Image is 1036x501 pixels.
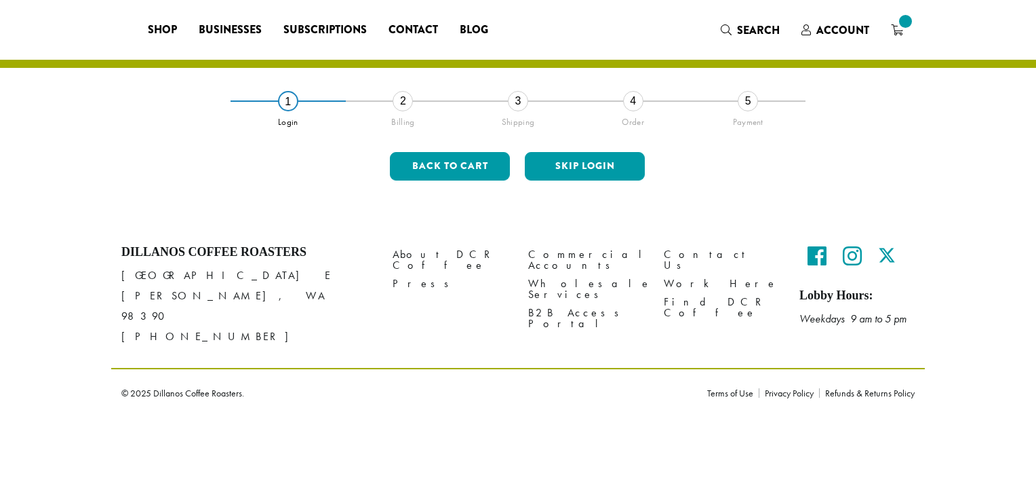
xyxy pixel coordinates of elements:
[460,111,576,128] div: Shipping
[528,304,643,333] a: B2B Access Portal
[623,91,643,111] div: 4
[690,111,805,128] div: Payment
[231,111,346,128] div: Login
[346,111,461,128] div: Billing
[528,275,643,304] a: Wholesale Services
[664,275,779,293] a: Work Here
[737,22,780,38] span: Search
[283,22,367,39] span: Subscriptions
[799,312,906,326] em: Weekdays 9 am to 5 pm
[664,293,779,322] a: Find DCR Coffee
[121,388,687,398] p: © 2025 Dillanos Coffee Roasters.
[393,245,508,274] a: About DCR Coffee
[460,22,488,39] span: Blog
[707,388,759,398] a: Terms of Use
[738,91,758,111] div: 5
[759,388,819,398] a: Privacy Policy
[816,22,869,38] span: Account
[121,265,372,347] p: [GEOGRAPHIC_DATA] E [PERSON_NAME], WA 98390 [PHONE_NUMBER]
[664,245,779,274] a: Contact Us
[199,22,262,39] span: Businesses
[525,152,645,181] button: Skip Login
[137,19,188,41] a: Shop
[508,91,528,111] div: 3
[148,22,177,39] span: Shop
[393,91,413,111] div: 2
[819,388,915,398] a: Refunds & Returns Policy
[278,91,298,111] div: 1
[390,152,510,181] button: Back to cart
[528,245,643,274] a: Commercial Accounts
[388,22,438,39] span: Contact
[393,275,508,293] a: Press
[799,289,915,303] h5: Lobby Hours:
[710,19,791,41] a: Search
[576,111,691,128] div: Order
[121,245,372,260] h4: Dillanos Coffee Roasters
